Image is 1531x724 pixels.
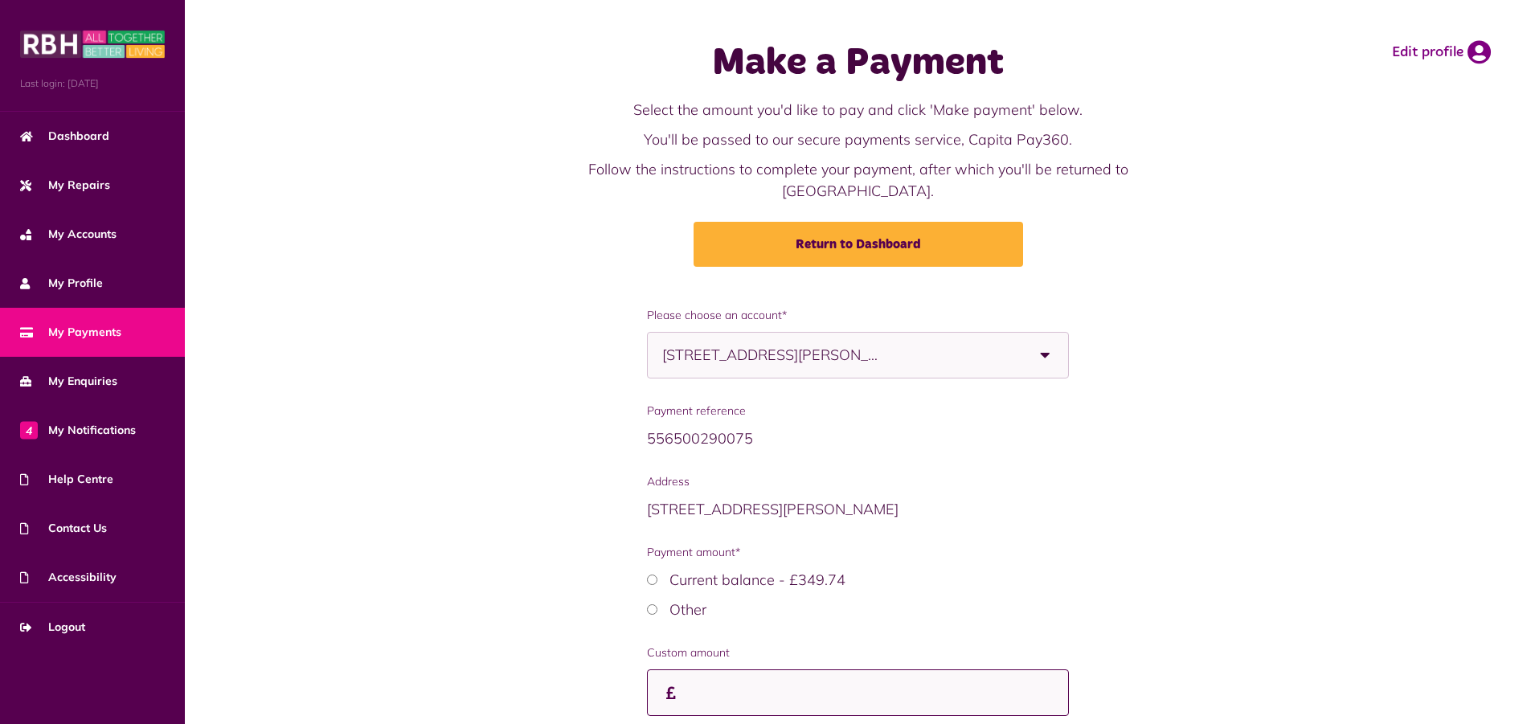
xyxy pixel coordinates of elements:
span: Help Centre [20,471,113,488]
span: My Profile [20,275,103,292]
h1: Make a Payment [538,40,1179,87]
span: [STREET_ADDRESS][PERSON_NAME] [662,333,883,378]
span: Payment amount* [647,544,1069,561]
a: Return to Dashboard [694,222,1023,267]
p: Follow the instructions to complete your payment, after which you'll be returned to [GEOGRAPHIC_D... [538,158,1179,202]
span: My Repairs [20,177,110,194]
span: Accessibility [20,569,117,586]
span: Please choose an account* [647,307,1069,324]
span: 556500290075 [647,429,753,448]
p: You'll be passed to our secure payments service, Capita Pay360. [538,129,1179,150]
span: Logout [20,619,85,636]
span: Last login: [DATE] [20,76,165,91]
a: Edit profile [1392,40,1491,64]
span: Address [647,473,1069,490]
span: My Notifications [20,422,136,439]
span: My Payments [20,324,121,341]
span: 4 [20,421,38,439]
span: My Enquiries [20,373,117,390]
label: Other [669,600,706,619]
span: Contact Us [20,520,107,537]
span: Dashboard [20,128,109,145]
span: My Accounts [20,226,117,243]
label: Current balance - £349.74 [669,571,845,589]
label: Custom amount [647,644,1069,661]
span: [STREET_ADDRESS][PERSON_NAME] [647,500,899,518]
p: Select the amount you'd like to pay and click 'Make payment' below. [538,99,1179,121]
span: Payment reference [647,403,1069,419]
img: MyRBH [20,28,165,60]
